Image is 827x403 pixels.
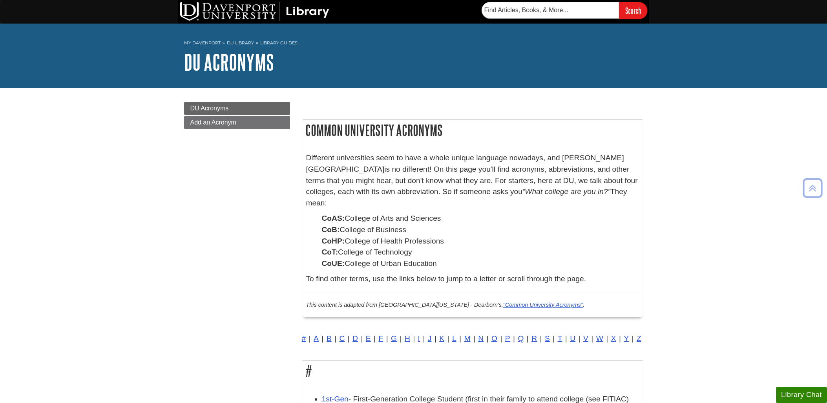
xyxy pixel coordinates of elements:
a: Y [624,334,629,343]
a: Q [518,334,524,343]
strong: CoUE: [322,259,345,267]
em: “ What college are you in?” [522,187,610,196]
a: DU Acronyms [184,102,290,115]
h1: DU Acronyms [184,50,643,74]
a: O [491,334,497,343]
a: I [418,334,420,343]
p: College of Arts and Sciences College of Business College of Health Professions College of Technol... [322,213,639,269]
h2: Common University Acronyms [302,120,643,141]
a: Add an Acronym [184,116,290,129]
a: C [339,334,345,343]
a: Back to Top [800,183,825,193]
a: N [478,334,484,343]
a: U [570,334,575,343]
strong: CoB: [322,225,340,234]
a: X [611,334,616,343]
a: A [314,334,319,343]
a: J [428,334,432,343]
a: L [452,334,456,343]
input: Search [619,2,647,19]
a: M [464,334,470,343]
a: P [505,334,510,343]
em: This content is adapted from [GEOGRAPHIC_DATA][US_STATE] - Dearborn's, . [306,302,585,308]
a: Z [637,334,641,343]
a: B [327,334,332,343]
span: DU Acronyms [190,105,229,112]
div: Guide Pages [184,102,290,129]
a: W [596,334,603,343]
a: K [439,334,444,343]
a: # [302,334,306,343]
a: G [391,334,397,343]
a: T [558,334,562,343]
a: 1st-Gen [322,395,349,403]
button: Library Chat [776,387,827,403]
span: Add an Acronym [190,119,236,126]
a: D [352,334,358,343]
p: Different universities seem to have a whole unique language nowadays, and [PERSON_NAME][GEOGRAPHI... [306,152,639,209]
h2: # [302,361,643,381]
a: E [366,334,371,343]
p: To find other terms, use the links below to jump to a letter or scroll through the page. [306,273,639,285]
a: "Common University Acronyms" [503,302,583,308]
a: S [545,334,550,343]
a: DU Library [227,40,254,46]
strong: CoHP: [322,237,345,245]
strong: CoAS: [322,214,345,222]
form: Searches DU Library's articles, books, and more [482,2,647,19]
nav: breadcrumb [184,38,643,50]
a: F [378,334,383,343]
a: R [531,334,537,343]
img: DU Library [180,2,329,21]
input: Find Articles, Books, & More... [482,2,619,18]
a: H [405,334,410,343]
a: V [583,334,588,343]
a: Library Guides [260,40,298,46]
a: My Davenport [184,40,221,46]
strong: CoT: [322,248,338,256]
